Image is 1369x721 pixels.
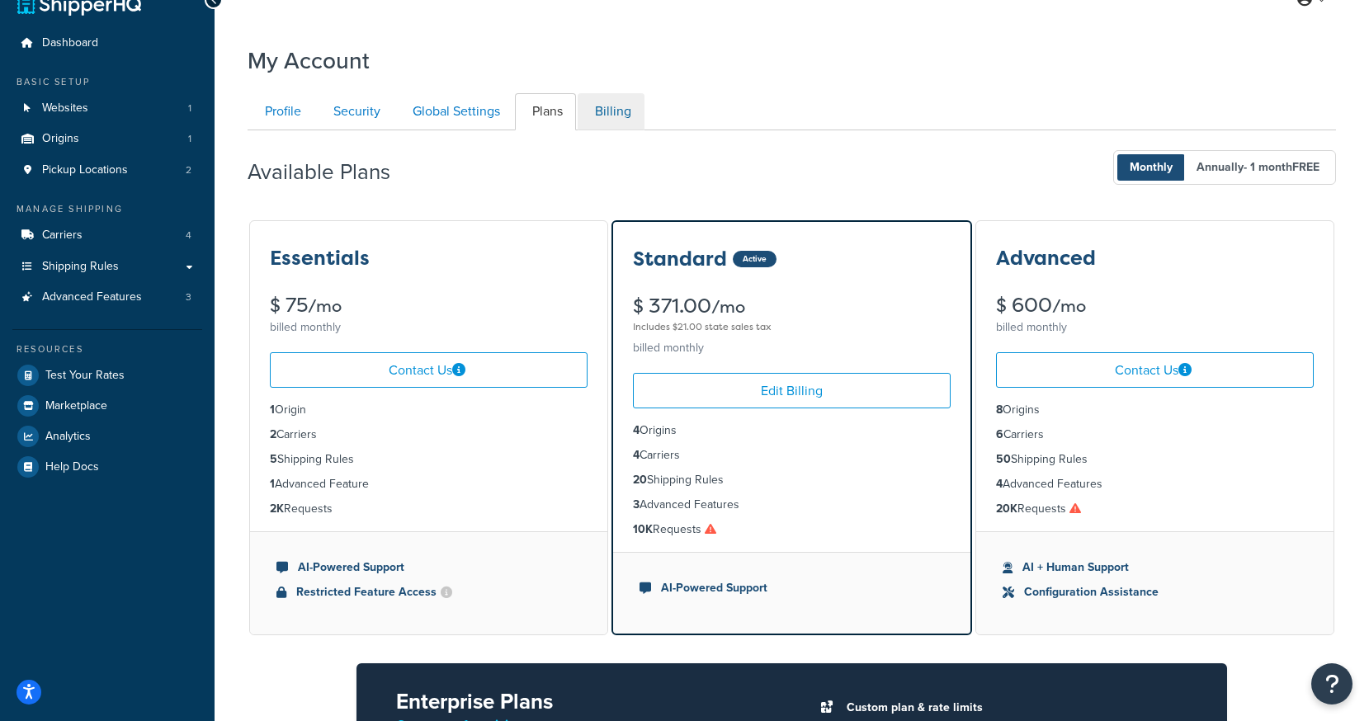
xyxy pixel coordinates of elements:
[270,450,277,468] strong: 5
[12,342,202,356] div: Resources
[12,282,202,313] li: Advanced Features
[186,163,191,177] span: 2
[45,430,91,444] span: Analytics
[1003,583,1307,601] li: Configuration Assistance
[578,93,644,130] a: Billing
[12,220,202,251] a: Carriers 4
[12,93,202,124] li: Websites
[395,93,513,130] a: Global Settings
[12,28,202,59] a: Dashboard
[996,450,1314,469] li: Shipping Rules
[640,579,944,597] li: AI-Powered Support
[188,132,191,146] span: 1
[270,401,275,418] strong: 1
[270,247,370,269] h3: Essentials
[1311,663,1352,705] button: Open Resource Center
[188,101,191,115] span: 1
[996,401,1003,418] strong: 8
[996,426,1003,443] strong: 6
[12,422,202,451] a: Analytics
[248,93,314,130] a: Profile
[42,132,79,146] span: Origins
[996,316,1314,339] div: billed monthly
[248,45,370,77] h1: My Account
[633,296,951,337] div: $ 371.00
[838,696,1188,719] li: Custom plan & rate limits
[12,155,202,186] a: Pickup Locations 2
[270,352,588,388] a: Contact Us
[733,251,777,267] div: Active
[633,496,640,513] strong: 3
[42,260,119,274] span: Shipping Rules
[12,75,202,89] div: Basic Setup
[633,521,653,538] strong: 10K
[12,93,202,124] a: Websites 1
[45,369,125,383] span: Test Your Rates
[633,471,951,489] li: Shipping Rules
[633,422,951,440] li: Origins
[996,475,1003,492] strong: 4
[996,500,1017,517] strong: 20K
[1052,295,1086,318] small: /mo
[633,317,951,337] div: Includes $21.00 state sales tax
[276,558,581,577] li: AI-Powered Support
[308,295,342,318] small: /mo
[270,316,588,339] div: billed monthly
[633,471,647,488] strong: 20
[12,252,202,282] a: Shipping Rules
[270,500,588,518] li: Requests
[12,391,202,421] a: Marketplace
[633,422,640,439] strong: 4
[1292,158,1319,176] b: FREE
[42,290,142,304] span: Advanced Features
[1117,154,1185,181] span: Monthly
[396,690,766,714] h2: Enterprise Plans
[276,583,581,601] li: Restricted Feature Access
[996,450,1011,468] strong: 50
[12,202,202,216] div: Manage Shipping
[186,290,191,304] span: 3
[12,124,202,154] li: Origins
[270,475,588,493] li: Advanced Feature
[248,160,415,184] h2: Available Plans
[12,220,202,251] li: Carriers
[12,155,202,186] li: Pickup Locations
[996,352,1314,388] a: Contact Us
[186,229,191,243] span: 4
[42,229,83,243] span: Carriers
[270,475,275,492] strong: 1
[633,446,640,464] strong: 4
[270,450,588,469] li: Shipping Rules
[1184,154,1332,181] span: Annually
[633,496,951,514] li: Advanced Features
[12,124,202,154] a: Origins 1
[996,247,1096,269] h3: Advanced
[270,426,276,443] strong: 2
[633,337,951,360] div: billed monthly
[1244,158,1319,176] span: - 1 month
[996,475,1314,493] li: Advanced Features
[270,401,588,419] li: Origin
[270,295,588,316] div: $ 75
[515,93,576,130] a: Plans
[45,399,107,413] span: Marketplace
[633,373,951,408] a: Edit Billing
[12,360,202,390] a: Test Your Rates
[996,500,1314,518] li: Requests
[711,295,745,318] small: /mo
[42,101,88,115] span: Websites
[1113,150,1336,185] button: Monthly Annually- 1 monthFREE
[12,282,202,313] a: Advanced Features 3
[1003,558,1307,577] li: AI + Human Support
[996,426,1314,444] li: Carriers
[270,500,284,517] strong: 2K
[633,446,951,464] li: Carriers
[42,163,128,177] span: Pickup Locations
[12,452,202,482] a: Help Docs
[996,401,1314,419] li: Origins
